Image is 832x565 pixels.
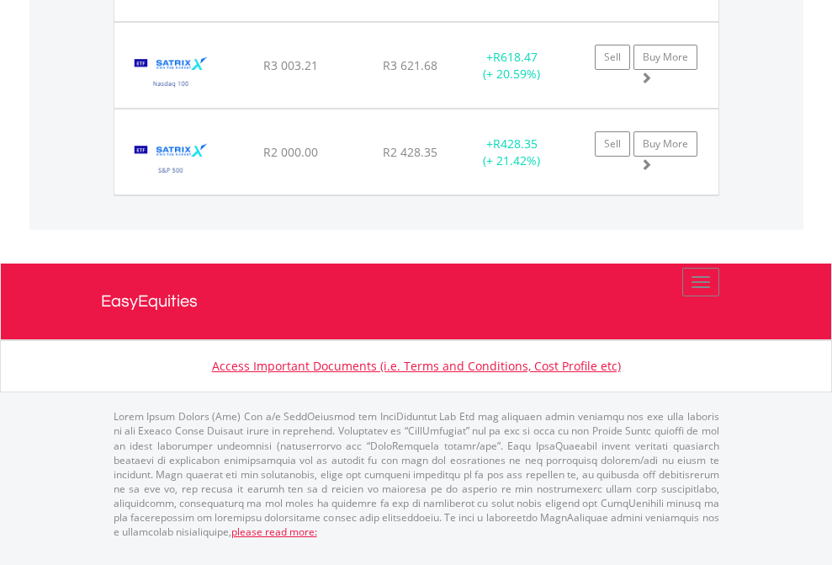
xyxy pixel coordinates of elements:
a: please read more: [231,525,317,539]
a: Sell [595,131,630,157]
span: R2 000.00 [263,144,318,160]
span: R2 428.35 [383,144,437,160]
img: TFSA.STXNDQ.png [123,44,220,104]
a: Access Important Documents (i.e. Terms and Conditions, Cost Profile etc) [212,358,621,374]
span: R3 621.68 [383,57,437,73]
div: + (+ 20.59%) [459,49,564,83]
span: R3 003.21 [263,57,318,73]
img: TFSA.STX500.png [123,131,220,190]
a: EasyEquities [101,264,732,339]
a: Sell [595,45,630,70]
span: R618.47 [493,49,538,65]
span: R428.35 [493,136,538,152]
p: Lorem Ipsum Dolors (Ame) Con a/e SeddOeiusmod tem InciDiduntut Lab Etd mag aliquaen admin veniamq... [114,409,719,539]
a: Buy More [633,45,697,70]
a: Buy More [633,131,697,157]
div: + (+ 21.42%) [459,136,564,169]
